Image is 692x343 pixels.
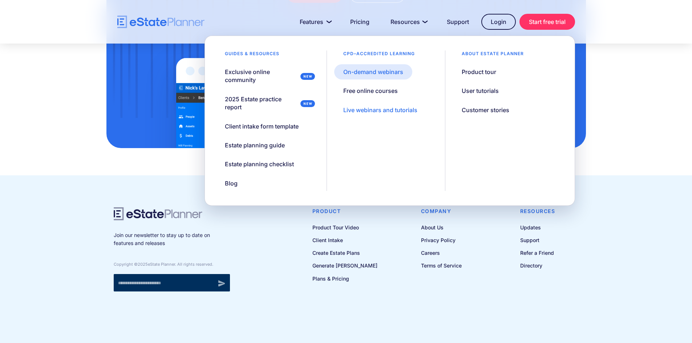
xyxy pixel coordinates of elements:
[216,64,319,88] a: Exclusive online community
[216,50,288,61] div: Guides & resources
[520,236,555,245] a: Support
[216,156,303,172] a: Estate planning checklist
[216,138,294,153] a: Estate planning guide
[138,262,148,267] span: 2025
[453,83,508,98] a: User tutorials
[520,248,555,257] a: Refer a Friend
[312,223,377,232] a: Product Tour Video
[225,160,294,168] div: Estate planning checklist
[453,50,533,61] div: About estate planner
[312,261,377,270] a: Generate [PERSON_NAME]
[225,95,298,111] div: 2025 Estate practice report
[421,248,462,257] a: Careers
[216,91,319,115] a: 2025 Estate practice report
[225,141,285,149] div: Estate planning guide
[225,122,299,130] div: Client intake form template
[520,207,555,215] h4: Resources
[117,16,205,28] a: home
[421,207,462,215] h4: Company
[114,231,230,248] p: Join our newsletter to stay up to date on features and releases
[519,14,575,30] a: Start free trial
[462,68,496,76] div: Product tour
[291,15,338,29] a: Features
[421,261,462,270] a: Terms of Service
[382,15,434,29] a: Resources
[421,236,462,245] a: Privacy Policy
[462,87,499,95] div: User tutorials
[520,261,555,270] a: Directory
[312,207,377,215] h4: Product
[520,223,555,232] a: Updates
[421,223,462,232] a: About Us
[216,176,247,191] a: Blog
[341,15,378,29] a: Pricing
[343,87,398,95] div: Free online courses
[216,119,308,134] a: Client intake form template
[334,102,426,118] a: Live webinars and tutorials
[312,274,377,283] a: Plans & Pricing
[343,106,417,114] div: Live webinars and tutorials
[225,68,298,84] div: Exclusive online community
[481,14,516,30] a: Login
[453,64,505,79] a: Product tour
[312,248,377,257] a: Create Estate Plans
[114,274,230,291] form: Newsletter signup
[114,262,230,267] div: Copyright © eState Planner. All rights reserved.
[334,64,412,79] a: On-demand webinars
[343,68,403,76] div: On-demand webinars
[334,83,407,98] a: Free online courses
[225,179,238,187] div: Blog
[438,15,478,29] a: Support
[334,50,424,61] div: CPD–accredited learning
[312,236,377,245] a: Client Intake
[453,102,518,118] a: Customer stories
[462,106,509,114] div: Customer stories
